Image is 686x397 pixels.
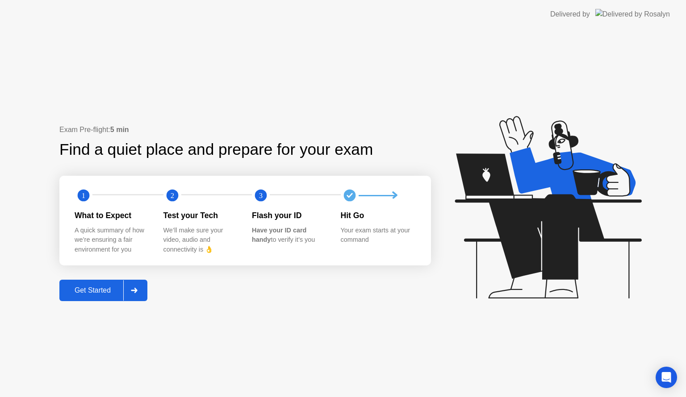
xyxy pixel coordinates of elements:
div: Get Started [62,286,123,294]
div: Hit Go [341,210,415,221]
b: 5 min [110,126,129,133]
div: Find a quiet place and prepare for your exam [59,138,374,161]
text: 1 [82,191,85,200]
div: Your exam starts at your command [341,226,415,245]
text: 2 [170,191,174,200]
div: We’ll make sure your video, audio and connectivity is 👌 [163,226,238,255]
div: Test your Tech [163,210,238,221]
text: 3 [259,191,263,200]
div: Flash your ID [252,210,326,221]
b: Have your ID card handy [252,227,306,244]
div: What to Expect [75,210,149,221]
div: to verify it’s you [252,226,326,245]
div: Open Intercom Messenger [656,367,677,388]
button: Get Started [59,280,147,301]
div: Delivered by [550,9,590,20]
img: Delivered by Rosalyn [595,9,670,19]
div: Exam Pre-flight: [59,124,431,135]
div: A quick summary of how we’re ensuring a fair environment for you [75,226,149,255]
